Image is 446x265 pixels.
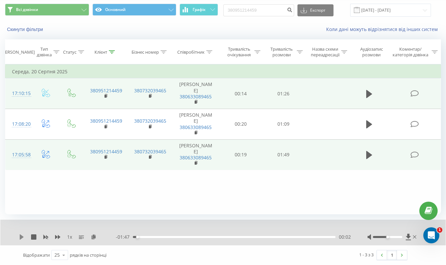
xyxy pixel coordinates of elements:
td: 00:14 [220,78,262,109]
td: 01:09 [262,109,304,140]
button: Всі дзвінки [5,4,89,16]
td: 00:20 [220,109,262,140]
div: 17:10:15 [12,87,26,100]
div: Accessibility label [386,236,389,238]
td: [PERSON_NAME] [172,78,220,109]
span: Всі дзвінки [16,7,38,12]
a: 380732039465 [134,118,166,124]
a: 1 [387,250,397,260]
div: Accessibility label [136,236,139,238]
iframe: Intercom live chat [423,227,439,243]
td: 00:19 [220,139,262,170]
div: Клієнт [94,49,107,55]
a: 380732039465 [134,148,166,155]
div: Назва схеми переадресації [310,46,340,58]
span: 1 [437,227,442,233]
a: 380732039465 [134,87,166,94]
td: [PERSON_NAME] [172,109,220,140]
div: Статус [63,49,76,55]
span: 00:02 [339,234,351,240]
span: Відображати [23,252,50,258]
div: 25 [54,252,60,258]
button: Основний [92,4,177,16]
div: 1 - 3 з 3 [359,251,374,258]
div: Тривалість розмови [268,46,295,58]
td: 01:26 [262,78,304,109]
div: Аудіозапис розмови [355,46,388,58]
a: 380951214459 [90,87,122,94]
div: 17:05:58 [12,148,26,161]
div: Співробітник [177,49,205,55]
button: Експорт [297,4,333,16]
div: [PERSON_NAME] [1,49,35,55]
div: Бізнес номер [132,49,159,55]
td: [PERSON_NAME] [172,139,220,170]
a: Коли дані можуть відрізнятися вiд інших систем [326,26,441,32]
a: 380633089465 [180,124,212,130]
div: Тип дзвінка [37,46,52,58]
div: 17:08:20 [12,118,26,131]
span: рядків на сторінці [70,252,106,258]
button: Скинути фільтри [5,26,46,32]
a: 380633089465 [180,154,212,161]
button: Графік [180,4,218,16]
span: 1 x [67,234,72,240]
span: - 01:47 [116,234,133,240]
td: Середа, 20 Серпня 2025 [5,65,441,78]
div: Коментар/категорія дзвінка [391,46,430,58]
a: 380633089465 [180,93,212,100]
input: Пошук за номером [223,4,294,16]
span: Графік [193,7,206,12]
td: 01:49 [262,139,304,170]
a: 380951214459 [90,118,122,124]
a: 380951214459 [90,148,122,155]
div: Тривалість очікування [226,46,253,58]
